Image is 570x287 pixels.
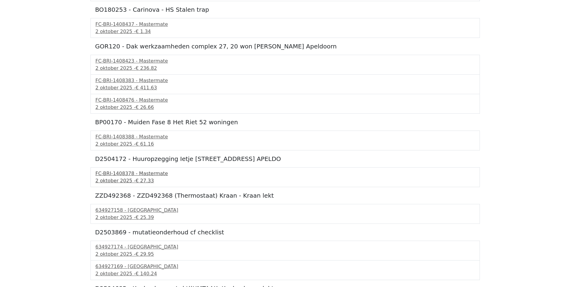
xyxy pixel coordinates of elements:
a: 634927158 - [GEOGRAPHIC_DATA]2 oktober 2025 -€ 25.39 [96,207,475,221]
div: 2 oktober 2025 - [96,251,475,258]
div: 2 oktober 2025 - [96,214,475,221]
h5: ZZD492368 - ZZD492368 (Thermostaat) Kraan - Kraan lekt [95,192,475,199]
span: € 27.33 [136,178,154,184]
a: FC-BRI-1408476 - Mastermate2 oktober 2025 -€ 26.66 [96,97,475,111]
div: FC-BRI-1408423 - Mastermate [96,57,475,65]
div: 634927158 - [GEOGRAPHIC_DATA] [96,207,475,214]
a: FC-BRI-1408383 - Mastermate2 oktober 2025 -€ 411.63 [96,77,475,91]
div: 2 oktober 2025 - [96,270,475,277]
h5: D2503869 - mutatieonderhoud cf checklist [95,229,475,236]
span: € 1.34 [136,29,151,34]
a: 634927174 - [GEOGRAPHIC_DATA]2 oktober 2025 -€ 29.95 [96,243,475,258]
a: 634927169 - [GEOGRAPHIC_DATA]2 oktober 2025 -€ 140.24 [96,263,475,277]
span: € 411.63 [136,85,157,91]
h5: BO180253 - Carinova - HS Stalen trap [95,6,475,13]
h5: GOR120 - Dak werkzaamheden complex 27, 20 won [PERSON_NAME] Apeldoorn [95,43,475,50]
a: FC-BRI-1408378 - Mastermate2 oktober 2025 -€ 27.33 [96,170,475,184]
span: € 29.95 [136,251,154,257]
div: 634927174 - [GEOGRAPHIC_DATA] [96,243,475,251]
span: € 26.66 [136,104,154,110]
div: FC-BRI-1408476 - Mastermate [96,97,475,104]
div: 2 oktober 2025 - [96,104,475,111]
span: € 140.24 [136,271,157,276]
div: FC-BRI-1408437 - Mastermate [96,21,475,28]
a: FC-BRI-1408388 - Mastermate2 oktober 2025 -€ 61.16 [96,133,475,148]
div: 2 oktober 2025 - [96,65,475,72]
h5: BP00170 - Muiden Fase 8 Het Riet 52 woningen [95,119,475,126]
span: € 25.39 [136,214,154,220]
div: 2 oktober 2025 - [96,84,475,91]
div: FC-BRI-1408378 - Mastermate [96,170,475,177]
div: 2 oktober 2025 - [96,28,475,35]
span: € 61.16 [136,141,154,147]
span: € 236.82 [136,65,157,71]
div: FC-BRI-1408383 - Mastermate [96,77,475,84]
div: 2 oktober 2025 - [96,140,475,148]
div: 634927169 - [GEOGRAPHIC_DATA] [96,263,475,270]
a: FC-BRI-1408437 - Mastermate2 oktober 2025 -€ 1.34 [96,21,475,35]
h5: D2504172 - Huuropzegging Ietje [STREET_ADDRESS] APELDO [95,155,475,162]
a: FC-BRI-1408423 - Mastermate2 oktober 2025 -€ 236.82 [96,57,475,72]
div: FC-BRI-1408388 - Mastermate [96,133,475,140]
div: 2 oktober 2025 - [96,177,475,184]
